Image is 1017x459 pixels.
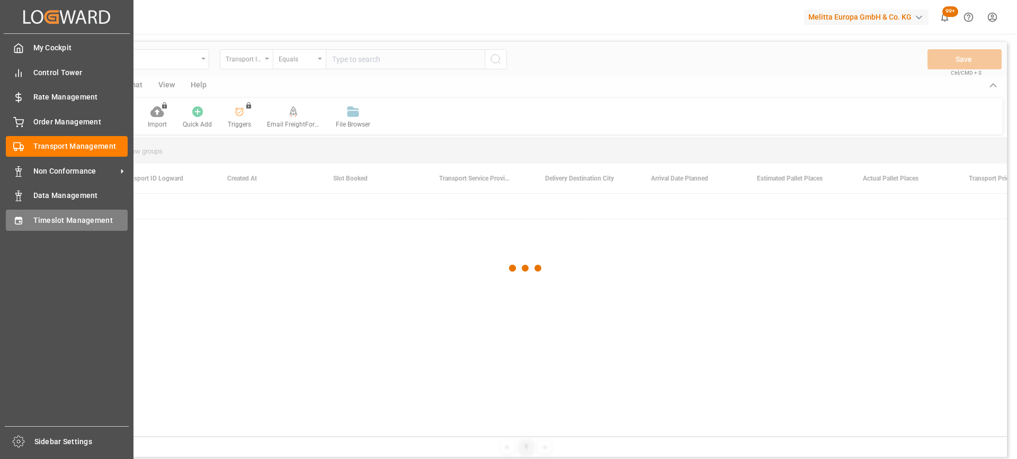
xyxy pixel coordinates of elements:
span: Timeslot Management [33,215,128,226]
span: Transport Management [33,141,128,152]
a: My Cockpit [6,38,128,58]
a: Transport Management [6,136,128,157]
a: Timeslot Management [6,210,128,230]
span: Data Management [33,190,128,201]
a: Data Management [6,185,128,206]
button: Help Center [957,5,980,29]
span: Control Tower [33,67,128,78]
span: Sidebar Settings [34,436,129,447]
button: Melitta Europa GmbH & Co. KG [804,7,933,27]
div: Melitta Europa GmbH & Co. KG [804,10,929,25]
a: Rate Management [6,87,128,107]
span: Rate Management [33,92,128,103]
span: Non Conformance [33,166,117,177]
span: Order Management [33,116,128,128]
span: 99+ [942,6,958,17]
span: My Cockpit [33,42,128,53]
button: show 100 new notifications [933,5,957,29]
a: Control Tower [6,62,128,83]
a: Order Management [6,111,128,132]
